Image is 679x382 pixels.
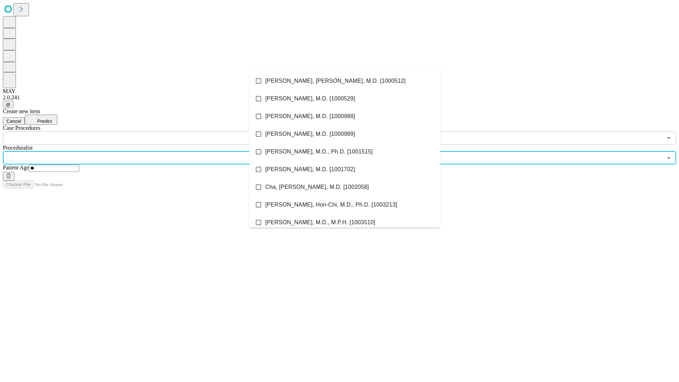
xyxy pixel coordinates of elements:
[3,88,676,94] div: MAY
[6,102,11,107] span: @
[265,130,355,138] span: [PERSON_NAME], M.D. [1000989]
[6,118,21,124] span: Cancel
[3,94,676,101] div: 2.0.241
[265,218,375,227] span: [PERSON_NAME], M.D., M.P.H. [1003510]
[265,201,397,209] span: [PERSON_NAME], Hon-Chi, M.D., Ph.D. [1003213]
[3,117,25,125] button: Cancel
[3,101,13,108] button: @
[3,125,40,131] span: Scheduled Procedure
[3,108,40,114] span: Create new item
[265,94,355,103] span: [PERSON_NAME], M.D. [1000529]
[265,112,355,121] span: [PERSON_NAME], M.D. [1000988]
[265,77,406,85] span: [PERSON_NAME], [PERSON_NAME], M.D. [1000512]
[3,164,29,170] span: Patient Age
[37,118,52,124] span: Predict
[3,145,33,151] span: Proceduralist
[664,153,674,163] button: Close
[265,165,355,174] span: [PERSON_NAME], M.D. [1001702]
[25,115,57,125] button: Predict
[664,133,674,143] button: Open
[265,183,369,191] span: Cha, [PERSON_NAME], M.D. [1002058]
[265,147,373,156] span: [PERSON_NAME], M.D., Ph.D. [1001515]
